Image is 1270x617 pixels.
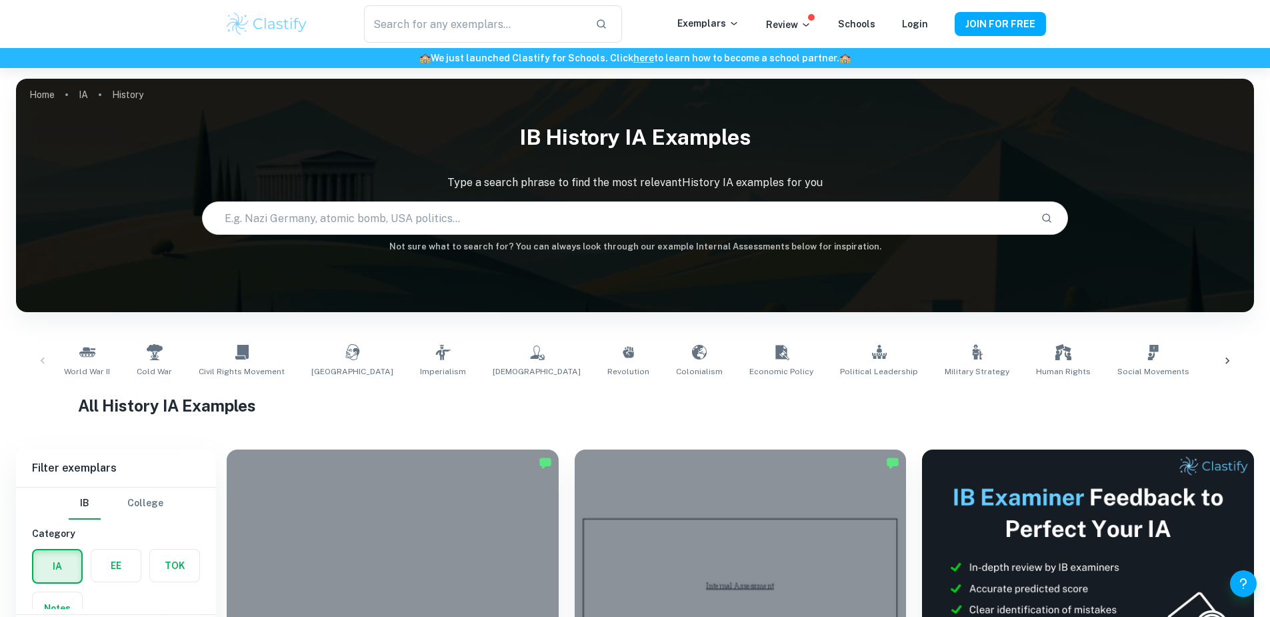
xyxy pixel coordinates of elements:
[1230,570,1257,597] button: Help and Feedback
[3,51,1267,65] h6: We just launched Clastify for Schools. Click to learn how to become a school partner.
[91,550,141,582] button: EE
[64,366,110,378] span: World War II
[539,456,552,470] img: Marked
[79,85,88,104] a: IA
[69,488,101,520] button: IB
[955,12,1046,36] button: JOIN FOR FREE
[203,199,1031,237] input: E.g. Nazi Germany, atomic bomb, USA politics...
[839,53,851,63] span: 🏫
[16,240,1254,253] h6: Not sure what to search for? You can always look through our example Internal Assessments below f...
[902,19,928,29] a: Login
[945,366,1009,378] span: Military Strategy
[1036,366,1091,378] span: Human Rights
[33,550,81,582] button: IA
[112,87,143,102] p: History
[364,5,584,43] input: Search for any exemplars...
[311,366,393,378] span: [GEOGRAPHIC_DATA]
[78,394,1192,418] h1: All History IA Examples
[838,19,875,29] a: Schools
[127,488,163,520] button: College
[419,53,431,63] span: 🏫
[840,366,918,378] span: Political Leadership
[16,116,1254,159] h1: IB History IA examples
[32,526,200,541] h6: Category
[886,456,899,470] img: Marked
[29,85,55,104] a: Home
[420,366,466,378] span: Imperialism
[225,11,309,37] img: Clastify logo
[199,366,285,378] span: Civil Rights Movement
[766,17,811,32] p: Review
[633,53,654,63] a: here
[69,488,163,520] div: Filter type choice
[607,366,649,378] span: Revolution
[1035,207,1058,229] button: Search
[749,366,813,378] span: Economic Policy
[676,366,723,378] span: Colonialism
[16,175,1254,191] p: Type a search phrase to find the most relevant History IA examples for you
[1117,366,1189,378] span: Social Movements
[493,366,581,378] span: [DEMOGRAPHIC_DATA]
[137,366,172,378] span: Cold War
[16,450,216,487] h6: Filter exemplars
[150,550,199,582] button: TOK
[677,16,739,31] p: Exemplars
